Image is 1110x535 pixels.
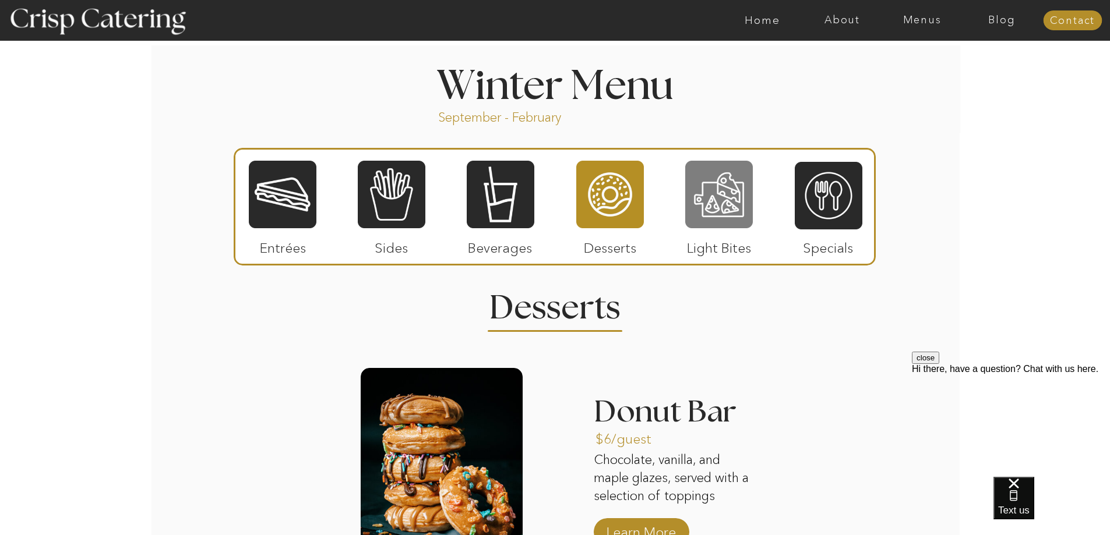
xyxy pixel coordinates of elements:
p: Entrées [244,228,322,262]
p: September - February [438,109,598,122]
p: Beverages [461,228,539,262]
a: About [802,15,882,26]
a: Menus [882,15,962,26]
iframe: podium webchat widget bubble [993,477,1110,535]
h1: Winter Menu [393,66,717,101]
p: Light Bites [681,228,758,262]
p: Sides [353,228,430,262]
p: Desserts [572,228,649,262]
p: Chocolate, vanilla, and maple glazes, served with a selection of toppings [594,451,756,507]
iframe: podium webchat widget prompt [912,352,1110,491]
a: Home [723,15,802,26]
p: Specials [790,228,867,262]
a: Blog [962,15,1042,26]
a: $6/guest [595,419,673,453]
a: Contact [1043,15,1102,27]
h2: Desserts [480,292,631,314]
h3: Donut Bar [594,397,796,432]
